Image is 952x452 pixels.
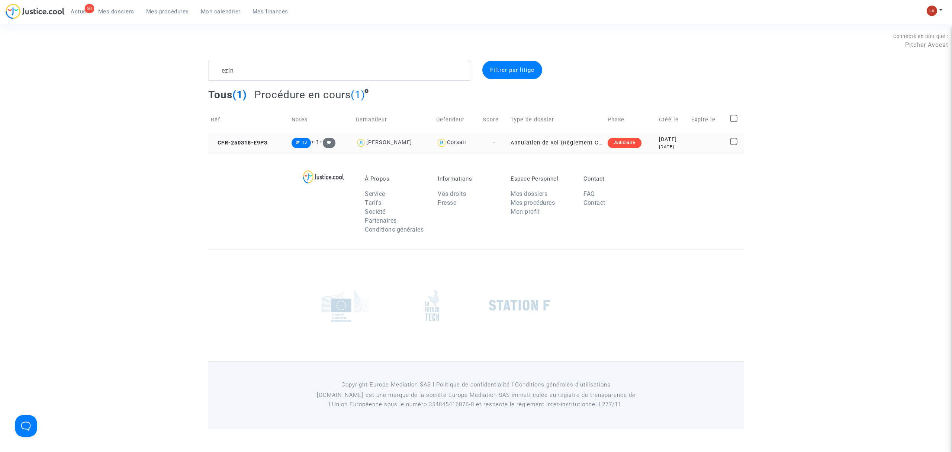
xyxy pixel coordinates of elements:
[689,106,727,133] td: Expire le
[85,4,94,13] div: 50
[98,8,134,15] span: Mes dossiers
[351,89,365,101] span: (1)
[146,8,189,15] span: Mes procédures
[480,106,508,133] td: Score
[511,208,540,215] a: Mon profil
[307,391,646,409] p: [DOMAIN_NAME] est une marque de la société Europe Mediation SAS immatriculée au registre de tr...
[303,170,344,184] img: logo-lg.svg
[438,175,499,182] p: Informations
[365,217,397,224] a: Partenaires
[92,6,140,17] a: Mes dossiers
[438,199,456,206] a: Presse
[365,208,386,215] a: Société
[302,140,307,145] span: TJ
[353,106,434,133] td: Demandeur
[365,175,427,182] p: À Propos
[247,6,294,17] a: Mes finances
[493,140,495,146] span: -
[15,415,37,437] iframe: Help Scout Beacon - Open
[489,300,550,311] img: stationf.png
[322,289,368,322] img: europe_commision.png
[434,106,480,133] td: Defendeur
[208,89,232,101] span: Tous
[436,137,447,148] img: icon-user.svg
[365,190,385,197] a: Service
[893,34,948,39] span: Connecté en tant que :
[583,190,595,197] a: FAQ
[438,190,466,197] a: Vos droits
[211,140,267,146] span: CFR-250318-E9P3
[425,290,439,321] img: french_tech.png
[65,6,92,17] a: 50Actus
[195,6,247,17] a: Mon calendrier
[254,89,351,101] span: Procédure en cours
[656,106,689,133] td: Créé le
[511,190,547,197] a: Mes dossiers
[583,175,645,182] p: Contact
[365,199,381,206] a: Tarifs
[71,8,86,15] span: Actus
[366,139,412,146] div: [PERSON_NAME]
[253,8,288,15] span: Mes finances
[608,138,641,148] div: Judiciaire
[319,139,335,145] span: +
[365,226,424,233] a: Conditions générales
[311,139,319,145] span: + 1
[232,89,247,101] span: (1)
[508,106,605,133] td: Type de dossier
[927,6,937,16] img: 3f9b7d9779f7b0ffc2b90d026f0682a9
[659,144,686,150] div: [DATE]
[490,67,534,73] span: Filtrer par litige
[659,136,686,144] div: [DATE]
[511,175,572,182] p: Espace Personnel
[583,199,605,206] a: Contact
[6,4,65,19] img: jc-logo.svg
[140,6,195,17] a: Mes procédures
[447,139,467,146] div: Corsair
[208,106,289,133] td: Réf.
[508,133,605,153] td: Annulation de vol (Règlement CE n°261/2004)
[356,137,367,148] img: icon-user.svg
[201,8,241,15] span: Mon calendrier
[307,380,646,389] p: Copyright Europe Mediation SAS l Politique de confidentialité l Conditions générales d’utilisa...
[605,106,656,133] td: Phase
[289,106,353,133] td: Notes
[511,199,555,206] a: Mes procédures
